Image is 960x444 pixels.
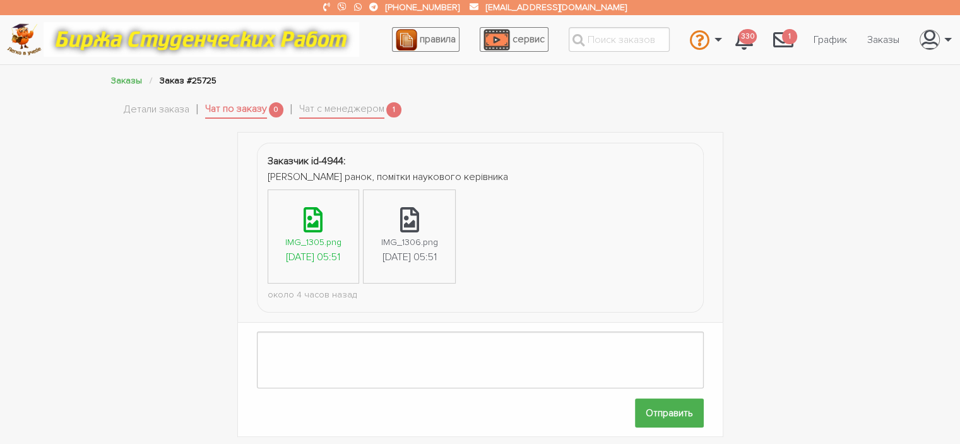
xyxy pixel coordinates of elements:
a: [PHONE_NUMBER] [386,2,459,13]
li: Заказ #25725 [160,73,216,88]
a: сервис [480,27,548,52]
div: [PERSON_NAME] ранок, помітки наукового керівника [268,169,693,186]
img: play_icon-49f7f135c9dc9a03216cfdbccbe1e3994649169d890fb554cedf0eac35a01ba8.png [483,29,510,51]
a: правила [392,27,459,52]
a: Заказы [111,75,142,86]
a: IMG_1305.png[DATE] 05:51 [268,190,359,283]
a: График [803,28,857,52]
span: 0 [269,102,284,118]
div: [DATE] 05:51 [286,249,340,266]
img: motto-12e01f5a76059d5f6a28199ef077b1f78e012cfde436ab5cf1d4517935686d32.gif [44,22,359,57]
a: [EMAIL_ADDRESS][DOMAIN_NAME] [486,2,626,13]
img: agreement_icon-feca34a61ba7f3d1581b08bc946b2ec1ccb426f67415f344566775c155b7f62c.png [396,29,417,51]
div: IMG_1306.png [381,235,437,249]
a: IMG_1306.png[DATE] 05:51 [364,190,454,283]
span: правила [420,33,456,45]
input: Отправить [635,399,704,427]
a: Чат с менеджером [299,101,384,119]
a: Детали заказа [124,102,189,118]
span: 330 [738,29,757,45]
span: сервис [513,33,545,45]
div: [DATE] 05:51 [382,249,436,266]
span: 1 [386,102,401,118]
input: Поиск заказов [569,27,670,52]
strong: Заказчик id-4944: [268,155,346,167]
span: 1 [782,29,797,45]
a: 1 [763,23,803,57]
a: Чат по заказу [205,101,267,119]
a: Заказы [857,28,910,52]
div: IMG_1305.png [285,235,341,249]
img: logo-c4363faeb99b52c628a42810ed6dfb4293a56d4e4775eb116515dfe7f33672af.png [7,23,42,56]
div: около 4 часов назад [268,287,693,302]
a: 330 [725,23,763,57]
